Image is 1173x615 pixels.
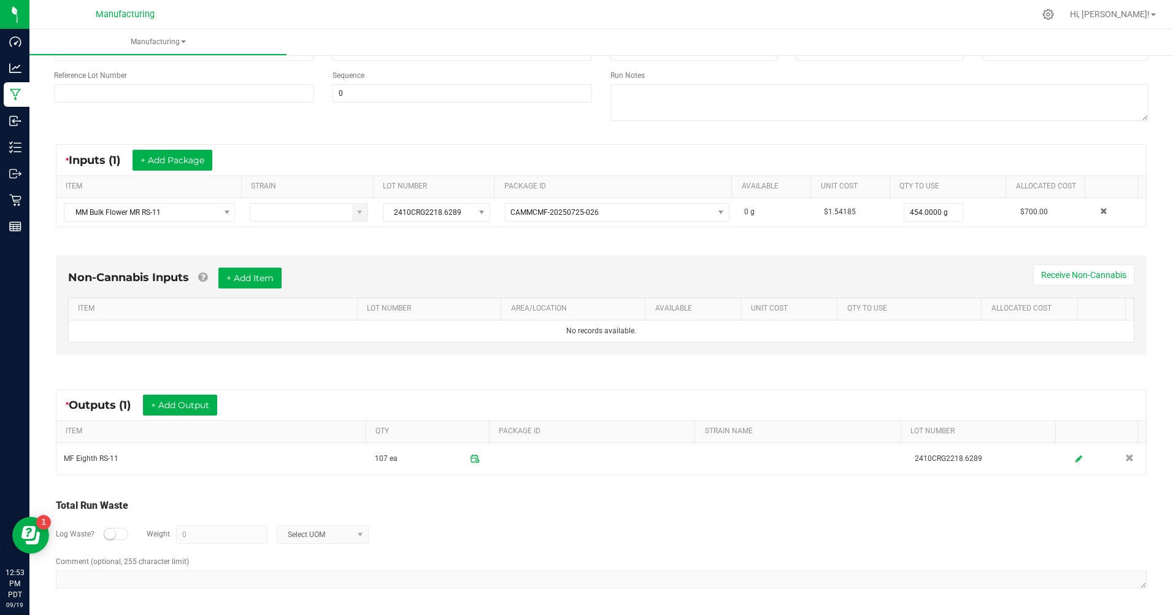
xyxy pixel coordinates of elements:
[991,304,1073,314] a: Allocated CostSortable
[1033,265,1134,285] button: Receive Non-Cannabis
[655,304,737,314] a: AVAILABLESortable
[29,29,287,55] a: Manufacturing
[56,528,94,540] label: Log Waste?
[56,498,1147,513] div: Total Run Waste
[64,203,235,222] span: NO DATA FOUND
[9,36,21,48] inline-svg: Dashboard
[9,194,21,206] inline-svg: Retail
[6,567,24,600] p: 12:53 PM PDT
[705,427,896,436] a: STRAIN NAMESortable
[1065,427,1133,436] a: Sortable
[64,204,219,221] span: MM Bulk Flower MR RS-11
[66,427,361,436] a: ITEMSortable
[56,556,189,567] label: Comment (optional, 255 character limit)
[143,395,217,416] button: + Add Output
[499,427,690,436] a: PACKAGE IDSortable
[383,204,474,221] span: 2410CRG2218.6289
[147,528,170,540] label: Weight
[821,182,885,191] a: Unit CostSortable
[367,304,496,314] a: LOT NUMBERSortable
[68,271,189,284] span: Non-Cannabis Inputs
[383,182,490,191] a: LOT NUMBERSortable
[847,304,977,314] a: QTY TO USESortable
[751,304,833,314] a: Unit CostSortable
[78,304,352,314] a: ITEMSortable
[907,443,1063,474] td: 2410CRG2218.6289
[610,71,645,80] span: Run Notes
[1016,182,1080,191] a: Allocated CostSortable
[9,141,21,153] inline-svg: Inventory
[218,268,282,288] button: + Add Item
[69,320,1134,342] td: No records available.
[1087,304,1121,314] a: Sortable
[1094,182,1133,191] a: Sortable
[56,443,367,474] td: MF Eighth RS-11
[910,427,1050,436] a: LOT NUMBERSortable
[504,182,727,191] a: PACKAGE IDSortable
[12,517,49,554] iframe: Resource center
[133,150,212,171] button: + Add Package
[465,449,485,468] span: Package timestamp is valid
[511,304,640,314] a: AREA/LOCATIONSortable
[1020,207,1048,216] span: $700.00
[251,182,368,191] a: STRAINSortable
[29,37,287,47] span: Manufacturing
[510,208,599,217] span: CAMMCMF-20250725-026
[899,182,1001,191] a: QTY TO USESortable
[96,9,155,20] span: Manufacturing
[824,207,856,216] span: $1.54185
[198,271,207,284] a: Add Non-Cannabis items that were also consumed in the run (e.g. gloves and packaging); Also add N...
[36,515,51,530] iframe: Resource center unread badge
[750,207,755,216] span: g
[69,398,143,412] span: Outputs (1)
[333,71,364,80] span: Sequence
[744,207,748,216] span: 0
[9,168,21,180] inline-svg: Outbound
[1040,9,1056,20] div: Manage settings
[9,88,21,101] inline-svg: Manufacturing
[6,600,24,609] p: 09/19
[375,427,485,436] a: QTYSortable
[9,62,21,74] inline-svg: Analytics
[375,449,398,468] span: 107 ea
[1070,9,1150,19] span: Hi, [PERSON_NAME]!
[69,153,133,167] span: Inputs (1)
[9,220,21,233] inline-svg: Reports
[9,115,21,127] inline-svg: Inbound
[742,182,806,191] a: AVAILABLESortable
[66,182,236,191] a: ITEMSortable
[54,71,127,80] span: Reference Lot Number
